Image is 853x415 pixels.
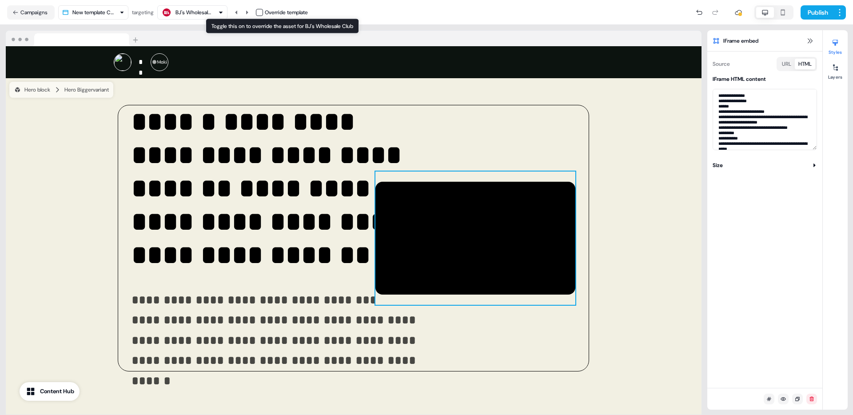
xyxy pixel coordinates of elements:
button: BJ's Wholesale Club [157,5,227,20]
button: URL [778,59,795,69]
button: Publish [801,5,833,20]
button: Campaigns [7,5,55,20]
div: Hero Bigger variant [64,85,109,94]
button: IFrame HTML content [713,75,817,84]
div: Toggle this on to override the asset for BJ's Wholesale Club [206,19,359,34]
div: Content Hub [40,387,74,396]
div: Source [713,57,730,71]
button: Size [713,161,817,170]
img: Browser topbar [6,31,142,47]
div: IFrame HTML content [713,75,766,84]
button: Content Hub [20,382,80,401]
div: targeting [132,8,154,17]
div: New template Copy [72,8,116,17]
span: IFrame embed [723,36,758,45]
div: Hero block [14,85,50,94]
div: BJ's Wholesale Club [175,8,211,17]
button: HTML [795,59,815,69]
button: Styles [823,36,848,55]
div: Size [713,161,723,170]
div: Override template [265,8,308,17]
button: Layers [823,60,848,80]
